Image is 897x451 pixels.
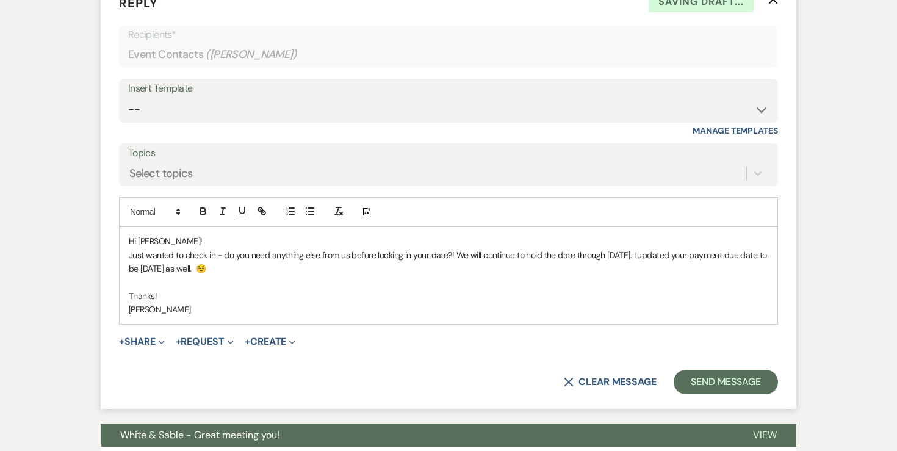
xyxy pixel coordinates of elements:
[733,424,796,447] button: View
[129,289,768,303] p: Thanks!
[119,337,165,347] button: Share
[120,428,279,441] span: White & Sable - Great meeting you!
[245,337,295,347] button: Create
[206,46,297,63] span: ( [PERSON_NAME] )
[693,125,778,136] a: Manage Templates
[564,377,657,387] button: Clear message
[129,165,193,182] div: Select topics
[128,43,769,67] div: Event Contacts
[674,370,778,394] button: Send Message
[129,248,768,276] p: Just wanted to check in - do you need anything else from us before locking in your date?! We will...
[128,80,769,98] div: Insert Template
[753,428,777,441] span: View
[176,337,234,347] button: Request
[119,337,124,347] span: +
[129,234,768,248] p: Hi [PERSON_NAME]!
[128,145,769,162] label: Topics
[176,337,181,347] span: +
[128,27,769,43] p: Recipients*
[245,337,250,347] span: +
[129,303,768,316] p: [PERSON_NAME]
[101,424,733,447] button: White & Sable - Great meeting you!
